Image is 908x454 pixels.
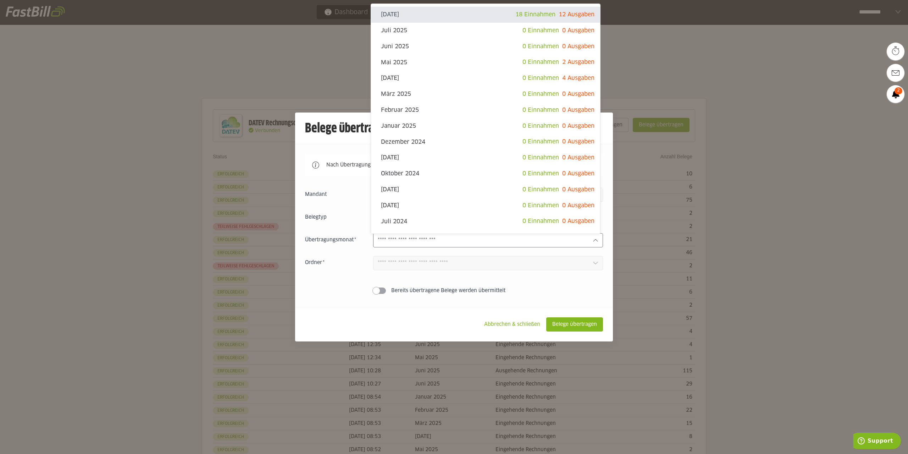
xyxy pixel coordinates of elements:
[562,91,594,97] span: 0 Ausgaben
[478,317,546,332] sl-button: Abbrechen & schließen
[522,155,559,160] span: 0 Einnahmen
[371,39,600,55] sl-option: Juni 2025
[522,123,559,129] span: 0 Einnahmen
[522,59,559,65] span: 0 Einnahmen
[562,139,594,144] span: 0 Ausgaben
[305,287,603,294] sl-switch: Bereits übertragene Belege werden übermittelt
[371,229,600,245] sl-option: Juni 2024
[562,123,594,129] span: 0 Ausgaben
[522,28,559,33] span: 0 Einnahmen
[562,203,594,208] span: 0 Ausgaben
[522,187,559,192] span: 0 Einnahmen
[371,166,600,182] sl-option: Oktober 2024
[371,213,600,229] sl-option: Juli 2024
[371,70,600,86] sl-option: [DATE]
[522,75,559,81] span: 0 Einnahmen
[522,139,559,144] span: 0 Einnahmen
[371,198,600,214] sl-option: [DATE]
[895,87,902,94] span: 2
[562,218,594,224] span: 0 Ausgaben
[522,44,559,49] span: 0 Einnahmen
[371,134,600,150] sl-option: Dezember 2024
[562,187,594,192] span: 0 Ausgaben
[371,23,600,39] sl-option: Juli 2025
[562,59,594,65] span: 2 Ausgaben
[371,102,600,118] sl-option: Februar 2025
[522,171,559,176] span: 0 Einnahmen
[371,54,600,70] sl-option: Mai 2025
[562,28,594,33] span: 0 Ausgaben
[562,107,594,113] span: 0 Ausgaben
[371,118,600,134] sl-option: Januar 2025
[515,12,555,17] span: 18 Einnahmen
[371,7,600,23] sl-option: [DATE]
[371,150,600,166] sl-option: [DATE]
[562,44,594,49] span: 0 Ausgaben
[371,86,600,102] sl-option: März 2025
[546,317,603,332] sl-button: Belege übertragen
[562,171,594,176] span: 0 Ausgaben
[559,12,594,17] span: 12 Ausgaben
[853,433,901,450] iframe: Öffnet ein Widget, in dem Sie weitere Informationen finden
[371,182,600,198] sl-option: [DATE]
[522,91,559,97] span: 0 Einnahmen
[887,85,904,103] a: 2
[522,218,559,224] span: 0 Einnahmen
[562,155,594,160] span: 0 Ausgaben
[522,203,559,208] span: 0 Einnahmen
[522,107,559,113] span: 0 Einnahmen
[562,75,594,81] span: 4 Ausgaben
